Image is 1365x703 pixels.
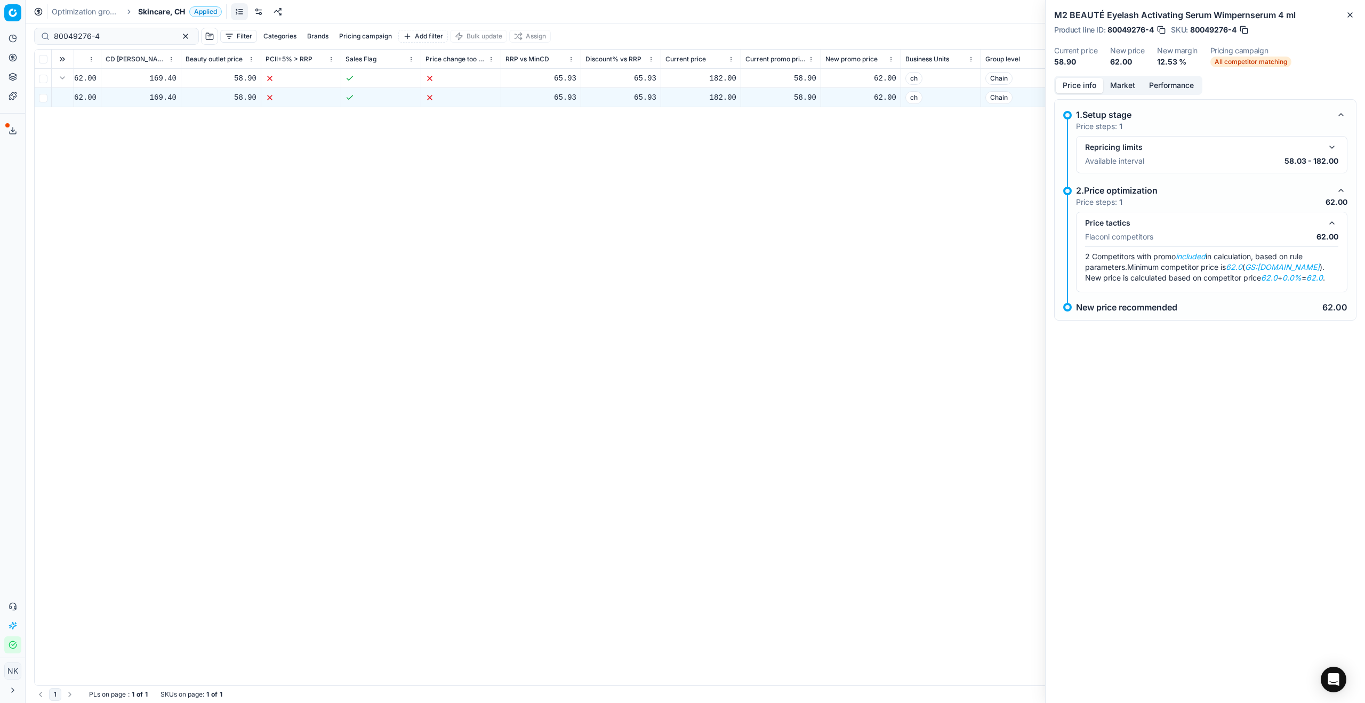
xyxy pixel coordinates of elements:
[1085,218,1321,228] div: Price tactics
[259,30,301,43] button: Categories
[985,55,1020,63] span: Group level
[1245,262,1320,271] em: GS:[DOMAIN_NAME]
[1076,108,1330,121] div: 1.Setup stage
[211,690,218,699] strong: of
[1085,156,1144,166] p: Available interval
[1085,231,1153,242] p: Flaconi competitors
[1176,252,1206,261] em: included
[425,55,486,63] span: Price change too high
[1085,262,1325,282] span: Minimum competitor price is ( ). New price is calculated based on competitor price + = .
[106,73,176,84] div: 169.40
[1110,47,1144,54] dt: New price
[335,30,396,43] button: Pricing campaign
[220,30,257,43] button: Filter
[585,73,656,84] div: 65.93
[89,690,148,699] div: :
[1306,273,1323,282] em: 62.0
[509,30,551,43] button: Assign
[106,55,166,63] span: CD [PERSON_NAME]
[5,663,21,679] span: NK
[54,31,171,42] input: Search by SKU or title
[138,6,185,17] span: Skincare, CH
[206,690,209,699] strong: 1
[1076,121,1122,132] p: Price steps:
[450,30,507,43] button: Bulk update
[1157,57,1198,67] dd: 12.53 %
[665,55,706,63] span: Current price
[266,55,312,63] span: PCII+5% > RRP
[985,72,1013,85] span: Chain
[89,690,126,699] span: PLs on page
[138,6,222,17] span: Skincare, CHApplied
[1076,184,1330,197] div: 2.Price optimization
[49,688,61,701] button: 1
[4,662,21,680] button: NK
[505,55,549,63] span: RRP vs MinCD
[1282,273,1302,282] em: 0.0%
[1210,47,1291,54] dt: Pricing campaign
[745,92,816,103] div: 58.90
[505,73,576,84] div: 65.93
[34,688,76,701] nav: pagination
[1261,273,1278,282] em: 62.0
[303,30,333,43] button: Brands
[1054,26,1105,34] span: Product line ID :
[1210,57,1291,67] span: All competitor matching
[1316,231,1338,242] p: 62.00
[1326,197,1347,207] p: 62.00
[189,6,222,17] span: Applied
[52,6,120,17] a: Optimization groups
[825,55,878,63] span: New promo price
[825,73,896,84] div: 62.00
[186,73,256,84] div: 58.90
[186,92,256,103] div: 58.90
[1322,303,1347,311] p: 62.00
[1054,9,1356,21] h2: M2 BEAUTÉ Eyelash Activating Serum Wimpernserum 4 ml
[63,688,76,701] button: Go to next page
[1054,57,1097,67] dd: 58.90
[745,73,816,84] div: 58.90
[1190,25,1236,35] span: 80049276-4
[585,92,656,103] div: 65.93
[1321,667,1346,692] div: Open Intercom Messenger
[1085,252,1303,271] span: 2 Competitors with promo in calculation, based on rule parameters.
[220,690,222,699] strong: 1
[1119,122,1122,131] strong: 1
[160,690,204,699] span: SKUs on page :
[1110,57,1144,67] dd: 62.00
[34,688,47,701] button: Go to previous page
[1119,197,1122,206] strong: 1
[186,55,243,63] span: Beauty outlet price
[52,6,222,17] nav: breadcrumb
[745,55,806,63] span: Current promo price
[985,91,1013,104] span: Chain
[1157,47,1198,54] dt: New margin
[1076,303,1177,311] p: New price recommended
[905,55,949,63] span: Business Units
[346,55,376,63] span: Sales Flag
[505,92,576,103] div: 65.93
[398,30,448,43] button: Add filter
[132,690,134,699] strong: 1
[106,92,176,103] div: 169.40
[825,92,896,103] div: 62.00
[136,690,143,699] strong: of
[1085,142,1321,153] div: Repricing limits
[905,91,922,104] span: ch
[56,71,69,84] button: Expand
[1076,197,1122,207] p: Price steps:
[1054,47,1097,54] dt: Current price
[145,690,148,699] strong: 1
[1284,156,1338,166] p: 58.03 - 182.00
[1226,262,1242,271] em: 62.0
[1171,26,1188,34] span: SKU :
[1107,25,1154,35] span: 80049276-4
[56,53,69,66] button: Expand all
[1103,78,1142,93] button: Market
[585,55,641,63] span: Discount% vs RRP
[1142,78,1201,93] button: Performance
[665,73,736,84] div: 182.00
[665,92,736,103] div: 182.00
[1056,78,1103,93] button: Price info
[905,72,922,85] span: ch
